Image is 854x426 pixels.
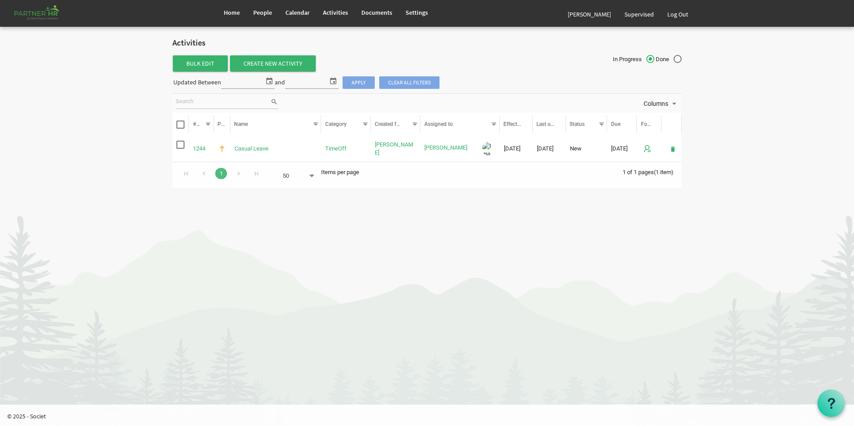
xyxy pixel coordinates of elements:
div: Go to last page [250,167,262,179]
span: People [253,8,272,17]
span: Calendar [285,8,310,17]
div: Go to next page [233,167,245,179]
span: Apply [343,76,375,89]
span: Columns [643,98,669,109]
td: Jasaswini Samanta is template cell column header Assigned to [420,138,500,159]
span: Supervised [624,10,654,18]
td: Jasaswini Samanta is template cell column header Created for [371,138,420,159]
div: Go to previous page [198,167,210,179]
span: # [193,121,200,127]
button: deleteAction [666,142,679,155]
img: Medium Priority [218,145,226,153]
span: Clear all filters [379,76,440,89]
div: Search [174,94,280,113]
span: Effective [503,121,524,127]
span: Assigned to [424,121,453,127]
span: Name [234,121,248,127]
a: TimeOff [325,145,347,152]
span: Bulk Edit [173,55,228,71]
span: Created for [375,121,401,127]
span: select [264,75,275,87]
span: Done [656,55,682,63]
span: Documents [361,8,392,17]
td: 9/19/2025 column header Due [607,138,637,159]
img: Image [481,141,494,157]
a: Casual Leave [234,145,268,152]
td: 9/8/2025 column header Last updated [533,138,566,159]
button: Columns [642,98,680,109]
span: (1 item) [654,169,674,175]
span: Last updated [536,121,567,127]
input: Search [176,95,270,109]
a: [PERSON_NAME] [424,144,467,151]
span: Follow [641,121,657,127]
a: Create New Activity [230,55,316,71]
th: Select Rows for Bulk Edit [172,115,189,133]
td: 9/10/2025 column header Effective [500,138,533,159]
span: 1 of 1 pages [623,169,654,175]
img: Start Following [644,145,651,152]
h2: Activities [172,38,682,48]
span: Settings [406,8,428,17]
span: search [270,97,278,107]
span: Activities [323,8,348,17]
div: Updated Between and [172,75,440,91]
div: Go to first page [180,167,193,179]
a: [PERSON_NAME] [375,141,413,156]
td: TimeOff is template cell column header Category [321,138,371,159]
span: In Progress [613,55,654,63]
span: Status [569,121,585,127]
td: is template cell column header P [214,138,230,159]
div: 1 of 1 pages (1 item) [623,162,682,181]
p: © 2025 - Societ [7,412,854,421]
a: Goto Page 1 [215,168,227,179]
td: New column header Status [566,138,607,159]
span: P [218,121,225,127]
td: Casual Leave is template cell column header Name [230,138,322,159]
a: 1244 [193,145,205,152]
span: select [328,75,339,87]
td: 1244 is template cell column header # [189,138,214,159]
span: Category [325,121,347,127]
span: Home [224,8,240,17]
td: is Command column column header [661,138,682,159]
td: checkbox [172,138,189,159]
a: Log Out [661,2,695,27]
td: is template cell column header Follow [637,138,662,159]
a: [PERSON_NAME] [561,2,618,27]
span: Due [611,121,620,127]
a: Supervised [618,2,661,27]
span: Items per page [321,169,359,175]
div: Columns [642,94,680,113]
